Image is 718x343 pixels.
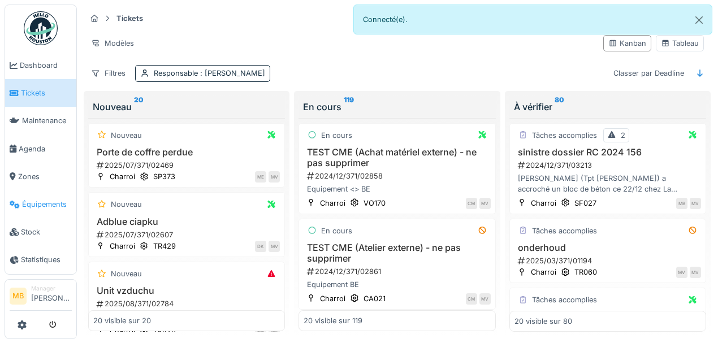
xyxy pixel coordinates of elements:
[353,5,712,34] div: Connecté(e).
[269,241,280,252] div: MV
[676,267,687,278] div: MV
[303,100,491,114] div: En cours
[110,171,135,182] div: Charroi
[93,147,280,158] h3: Porte de coffre perdue
[19,144,72,154] span: Agenda
[10,284,72,311] a: MB Manager[PERSON_NAME]
[320,293,345,304] div: Charroi
[5,190,76,218] a: Équipements
[96,298,280,309] div: 2025/08/371/02784
[621,130,625,141] div: 2
[514,242,701,253] h3: onderhoud
[479,293,491,305] div: MV
[93,100,280,114] div: Nouveau
[531,267,556,277] div: Charroi
[5,107,76,134] a: Maintenance
[466,293,477,305] div: CM
[306,171,490,181] div: 2024/12/371/02858
[304,184,490,194] div: Equipement <> BE
[321,130,352,141] div: En cours
[364,198,386,209] div: VO170
[93,285,280,296] h3: Unit vzduchu
[690,198,701,209] div: MV
[5,163,76,190] a: Zones
[321,225,352,236] div: En cours
[96,160,280,171] div: 2025/07/371/02469
[21,227,72,237] span: Stock
[514,173,701,194] div: [PERSON_NAME] (Tpt [PERSON_NAME]) a accroché un bloc de béton ce 22/12 chez La [PERSON_NAME]. Pas...
[517,160,701,171] div: 2024/12/371/03213
[690,267,701,278] div: MV
[93,316,151,327] div: 20 visible sur 20
[96,229,280,240] div: 2025/07/371/02607
[22,199,72,210] span: Équipements
[304,242,490,264] h3: TEST CME (Atelier externe) - ne pas supprimer
[86,35,139,51] div: Modèles
[686,5,712,35] button: Close
[517,255,701,266] div: 2025/03/371/01194
[10,288,27,305] li: MB
[5,135,76,163] a: Agenda
[86,65,131,81] div: Filtres
[21,88,72,98] span: Tickets
[676,198,687,209] div: MB
[531,198,556,209] div: Charroi
[661,38,699,49] div: Tableau
[574,198,596,209] div: SF027
[532,225,597,236] div: Tâches accomplies
[31,284,72,309] li: [PERSON_NAME]
[153,241,176,251] div: TR429
[364,293,386,304] div: CA021
[111,268,142,279] div: Nouveau
[555,100,564,114] sup: 80
[269,171,280,183] div: MV
[5,218,76,246] a: Stock
[608,38,646,49] div: Kanban
[5,51,76,79] a: Dashboard
[532,294,597,305] div: Tâches accomplies
[24,11,58,45] img: Badge_color-CXgf-gQk.svg
[18,171,72,182] span: Zones
[532,130,597,141] div: Tâches accomplies
[5,79,76,107] a: Tickets
[514,316,572,327] div: 20 visible sur 80
[5,246,76,273] a: Statistiques
[134,100,144,114] sup: 20
[320,198,345,209] div: Charroi
[153,171,175,182] div: SP373
[112,13,148,24] strong: Tickets
[304,279,490,290] div: Equipement BE
[154,68,265,79] div: Responsable
[21,254,72,265] span: Statistiques
[111,199,142,210] div: Nouveau
[22,115,72,126] span: Maintenance
[574,267,597,277] div: TR060
[31,284,72,293] div: Manager
[255,171,266,183] div: ME
[479,198,491,209] div: MV
[20,60,72,71] span: Dashboard
[466,198,477,209] div: CM
[608,65,689,81] div: Classer par Deadline
[514,147,701,158] h3: sinistre dossier RC 2024 156
[111,130,142,141] div: Nouveau
[110,241,135,251] div: Charroi
[304,147,490,168] h3: TEST CME (Achat matériel externe) - ne pas supprimer
[198,69,265,77] span: : [PERSON_NAME]
[306,266,490,277] div: 2024/12/371/02861
[255,241,266,252] div: DK
[344,100,354,114] sup: 119
[93,216,280,227] h3: Adblue ciapku
[304,316,362,327] div: 20 visible sur 119
[514,100,702,114] div: À vérifier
